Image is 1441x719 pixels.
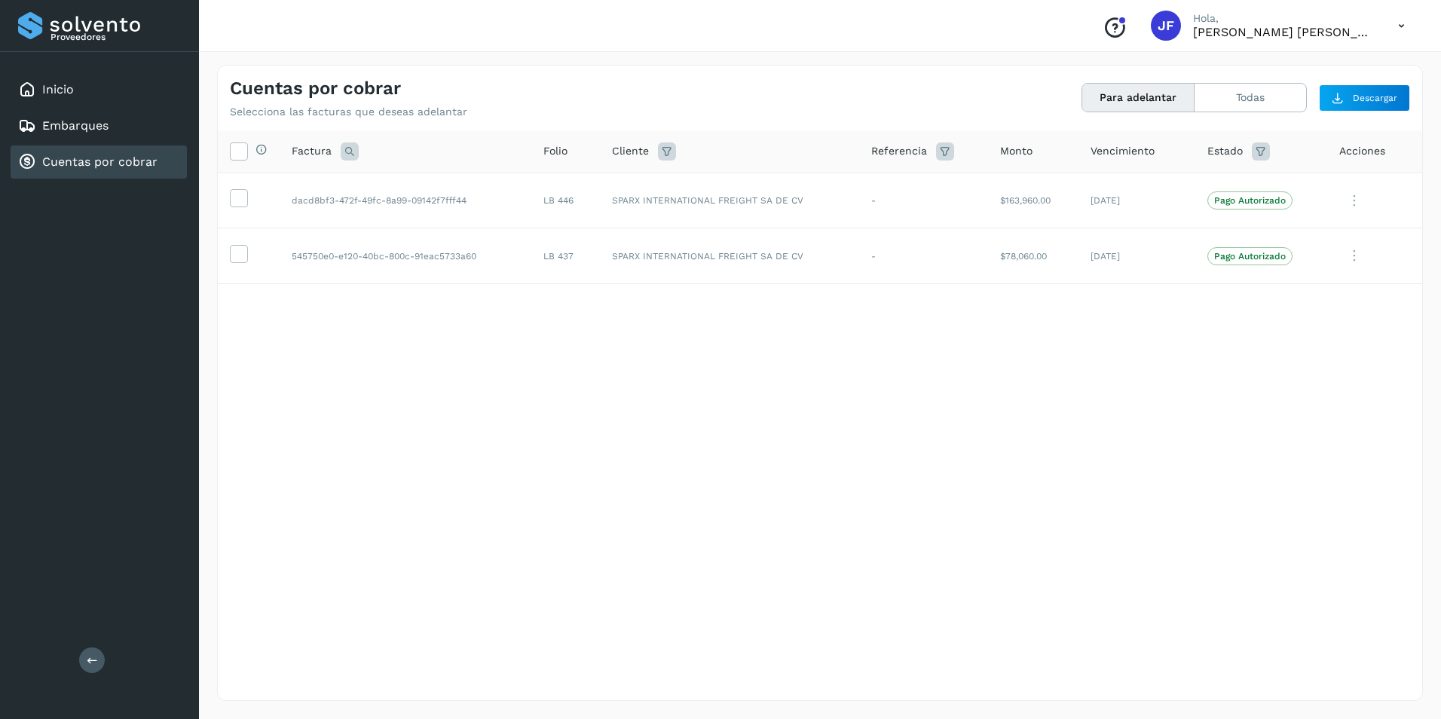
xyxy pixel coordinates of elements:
[859,228,988,284] td: -
[292,143,332,159] span: Factura
[1082,84,1195,112] button: Para adelantar
[1000,143,1033,159] span: Monto
[612,143,649,159] span: Cliente
[1078,228,1195,284] td: [DATE]
[42,82,74,96] a: Inicio
[1214,251,1286,262] p: Pago Autorizado
[11,145,187,179] div: Cuentas por cobrar
[230,78,401,99] h4: Cuentas por cobrar
[1319,84,1410,112] button: Descargar
[230,106,467,118] p: Selecciona las facturas que deseas adelantar
[859,173,988,228] td: -
[42,155,158,169] a: Cuentas por cobrar
[280,173,531,228] td: dacd8bf3-472f-49fc-8a99-09142f7fff44
[600,173,859,228] td: SPARX INTERNATIONAL FREIGHT SA DE CV
[1091,143,1155,159] span: Vencimiento
[280,228,531,284] td: 545750e0-e120-40bc-800c-91eac5733a60
[11,109,187,142] div: Embarques
[42,118,109,133] a: Embarques
[1353,91,1397,105] span: Descargar
[988,173,1078,228] td: $163,960.00
[988,228,1078,284] td: $78,060.00
[1193,12,1374,25] p: Hola,
[50,32,181,42] p: Proveedores
[1195,84,1306,112] button: Todas
[1339,143,1385,159] span: Acciones
[11,73,187,106] div: Inicio
[1207,143,1243,159] span: Estado
[531,173,601,228] td: LB 446
[1078,173,1195,228] td: [DATE]
[531,228,601,284] td: LB 437
[1193,25,1374,39] p: JUAN FRANCISCO PARDO MARTINEZ
[871,143,927,159] span: Referencia
[543,143,568,159] span: Folio
[1214,195,1286,206] p: Pago Autorizado
[600,228,859,284] td: SPARX INTERNATIONAL FREIGHT SA DE CV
